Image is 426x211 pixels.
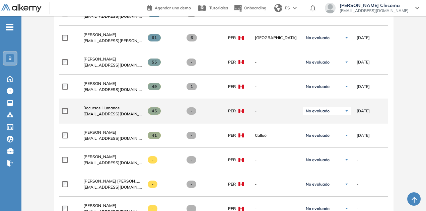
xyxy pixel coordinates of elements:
span: 49 [148,83,161,90]
img: PER [238,182,244,186]
span: - [255,157,298,163]
span: [DATE] [357,59,370,65]
a: Recursos Humanos [83,105,142,111]
span: - [187,107,196,115]
span: - [187,132,196,139]
img: PER [238,207,244,211]
img: Logo [1,4,42,13]
span: PER [228,132,236,138]
span: [DATE] [357,132,370,138]
span: - [255,84,298,90]
a: [PERSON_NAME] [83,81,142,87]
span: - [187,181,196,188]
span: PER [228,59,236,65]
span: 41 [148,132,161,139]
img: PER [238,60,244,64]
span: No evaluado [306,60,330,65]
span: [PERSON_NAME] [83,57,116,62]
span: [DATE] [357,84,370,90]
a: [PERSON_NAME] [83,154,142,160]
img: Ícono de flecha [345,133,349,137]
img: Ícono de flecha [345,85,349,89]
span: [PERSON_NAME] [PERSON_NAME] Chicoma [83,179,167,184]
img: PER [238,158,244,162]
span: PER [228,35,236,41]
img: world [274,4,282,12]
span: Onboarding [244,5,266,10]
span: [PERSON_NAME] [83,81,116,86]
img: arrow [293,7,297,9]
span: - [255,181,298,187]
a: Agendar una demo [147,3,191,11]
span: [PERSON_NAME] [83,32,116,37]
span: [DATE] [357,108,370,114]
span: No evaluado [306,157,330,163]
span: 61 [148,34,161,41]
span: [PERSON_NAME] Chicoma [340,3,409,8]
span: [EMAIL_ADDRESS][DOMAIN_NAME] [83,13,142,19]
span: [GEOGRAPHIC_DATA] [255,35,298,41]
span: PER [228,157,236,163]
img: PER [238,109,244,113]
span: - [357,181,358,187]
i: - [6,26,13,28]
span: No evaluado [306,84,330,89]
span: [EMAIL_ADDRESS][DOMAIN_NAME] [83,87,142,93]
span: No evaluado [306,35,330,40]
img: PER [238,36,244,40]
span: - [255,108,298,114]
span: [EMAIL_ADDRESS][DOMAIN_NAME] [340,8,409,13]
img: Ícono de flecha [345,60,349,64]
span: [EMAIL_ADDRESS][DOMAIN_NAME] [83,160,142,166]
span: [EMAIL_ADDRESS][PERSON_NAME][DOMAIN_NAME] [83,38,142,44]
span: [DATE] [357,35,370,41]
img: Ícono de flecha [345,109,349,113]
span: Agendar una demo [155,5,191,10]
img: Ícono de flecha [345,207,349,211]
span: PER [228,108,236,114]
span: No evaluado [306,133,330,138]
span: [EMAIL_ADDRESS][DOMAIN_NAME] [83,135,142,141]
span: [EMAIL_ADDRESS][DOMAIN_NAME] [83,184,142,190]
span: [EMAIL_ADDRESS][DOMAIN_NAME] [83,62,142,68]
span: [EMAIL_ADDRESS][DOMAIN_NAME] [83,111,142,117]
span: - [357,157,358,163]
button: Onboarding [233,1,266,15]
span: - [187,59,196,66]
img: Ícono de flecha [345,36,349,40]
span: [PERSON_NAME] [83,154,116,159]
span: ES [285,5,290,11]
span: PER [228,84,236,90]
span: B [8,56,12,61]
span: - [148,156,157,164]
span: [PERSON_NAME] [83,130,116,135]
span: PER [228,181,236,187]
a: [PERSON_NAME] [83,129,142,135]
img: Ícono de flecha [345,158,349,162]
img: Ícono de flecha [345,182,349,186]
img: PER [238,133,244,137]
span: Tutoriales [209,5,228,10]
span: No evaluado [306,108,330,114]
span: - [255,59,298,65]
span: Callao [255,132,298,138]
span: 1 [187,83,197,90]
img: PER [238,85,244,89]
span: 55 [148,59,161,66]
span: [PERSON_NAME] [83,203,116,208]
span: - [148,181,157,188]
a: [PERSON_NAME] [83,203,142,209]
a: [PERSON_NAME] [PERSON_NAME] Chicoma [83,178,142,184]
span: 45 [148,107,161,115]
a: [PERSON_NAME] [83,32,142,38]
span: No evaluado [306,182,330,187]
span: 6 [187,34,197,41]
span: Recursos Humanos [83,105,120,110]
span: - [187,156,196,164]
a: [PERSON_NAME] [83,56,142,62]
